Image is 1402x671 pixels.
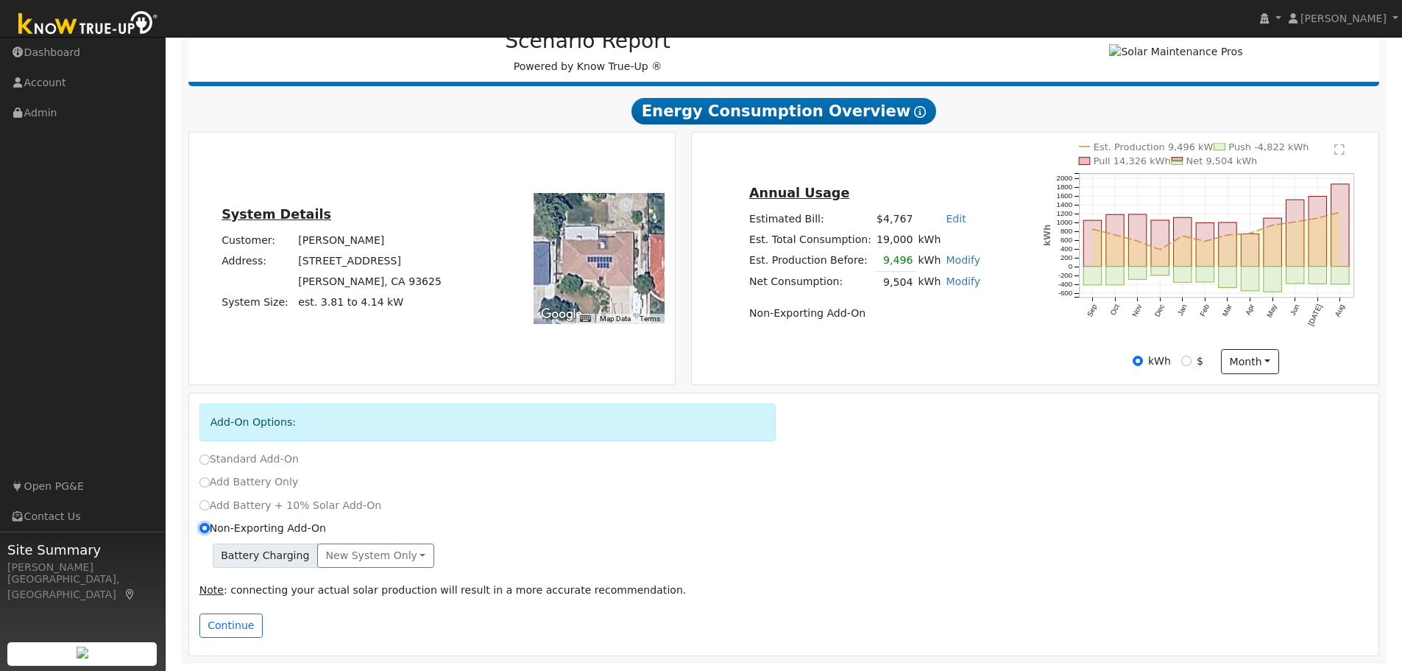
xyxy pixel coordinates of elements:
[11,8,166,41] img: Know True-Up
[1057,183,1073,191] text: 1800
[746,303,983,323] td: Non-Exporting Add-On
[916,230,983,250] td: kWh
[1069,262,1073,270] text: 0
[77,647,88,658] img: retrieve
[1272,224,1275,227] circle: onclick=""
[317,544,434,569] button: New system only
[1176,303,1189,317] text: Jan
[746,272,874,293] td: Net Consumption:
[746,209,874,230] td: Estimated Bill:
[1058,289,1073,298] text: -600
[1196,267,1214,282] rect: onclick=""
[1286,200,1304,267] rect: onclick=""
[1153,303,1166,318] text: Dec
[7,540,157,560] span: Site Summary
[1058,281,1073,289] text: -400
[1331,184,1349,267] rect: onclick=""
[1061,253,1073,261] text: 200
[1264,267,1281,292] rect: onclick=""
[1109,44,1242,60] img: Solar Maintenance Pros
[1196,223,1214,267] rect: onclick=""
[1042,225,1052,246] text: kWh
[1151,220,1169,267] rect: onclick=""
[1309,267,1326,284] rect: onclick=""
[1334,303,1346,317] text: Aug
[1244,303,1256,317] text: Apr
[1219,267,1236,288] rect: onclick=""
[1242,234,1259,267] rect: onclick=""
[1133,356,1143,366] input: kWh
[1061,245,1073,253] text: 400
[874,230,916,250] td: 19,000
[746,230,874,250] td: Est. Total Consumption:
[199,498,382,513] label: Add Battery + 10% Solar Add-On
[1186,155,1258,166] text: Net 9,504 kWh
[296,272,445,292] td: [PERSON_NAME], CA 93625
[1057,174,1073,182] text: 2000
[1057,200,1073,208] text: 1400
[296,250,445,271] td: [STREET_ADDRESS]
[874,250,916,272] td: 9,496
[1226,233,1229,236] circle: onclick=""
[199,584,224,596] u: Note
[1198,303,1211,317] text: Feb
[1289,303,1301,317] text: Jun
[199,614,263,639] button: Continue
[1300,13,1387,24] span: [PERSON_NAME]
[1317,217,1320,219] circle: onclick=""
[1114,233,1116,236] circle: onclick=""
[1219,222,1236,267] rect: onclick=""
[746,250,874,272] td: Est. Production Before:
[537,305,586,324] img: Google
[199,454,210,465] input: Standard Add-On
[1058,271,1073,279] text: -200
[124,589,137,600] a: Map
[1091,228,1094,231] circle: onclick=""
[1130,303,1143,318] text: Nov
[1331,267,1349,284] rect: onclick=""
[199,404,776,441] div: Add-On Options:
[1159,248,1162,251] circle: onclick=""
[946,213,966,225] a: Edit
[1151,267,1169,275] rect: onclick=""
[213,544,318,569] span: Battery Charging
[749,186,849,200] u: Annual Usage
[874,272,916,293] td: 9,504
[580,314,590,324] button: Keyboard shortcuts
[199,452,299,467] label: Standard Add-On
[1197,354,1203,369] label: $
[1334,144,1345,155] text: 
[946,254,980,266] a: Modify
[199,474,299,490] label: Add Battery Only
[1061,227,1073,235] text: 800
[1266,303,1279,319] text: May
[203,29,972,54] h2: Scenario Report
[1057,192,1073,200] text: 1600
[1129,267,1147,280] rect: onclick=""
[1181,356,1192,366] input: $
[914,106,926,118] i: Show Help
[1061,236,1073,244] text: 600
[1086,303,1099,318] text: Sep
[1221,303,1233,318] text: Mar
[1204,240,1207,243] circle: onclick=""
[1339,211,1342,214] circle: onclick=""
[1286,267,1304,284] rect: onclick=""
[7,560,157,575] div: [PERSON_NAME]
[1242,267,1259,291] rect: onclick=""
[1094,155,1171,166] text: Pull 14,326 kWh
[1057,209,1073,217] text: 1200
[1148,354,1171,369] label: kWh
[537,305,586,324] a: Open this area in Google Maps (opens a new window)
[296,230,445,250] td: [PERSON_NAME]
[196,29,980,74] div: Powered by Know True-Up ®
[1174,267,1192,283] rect: onclick=""
[1094,141,1219,152] text: Est. Production 9,496 kWh
[1174,217,1192,267] rect: onclick=""
[946,275,980,287] a: Modify
[916,250,943,272] td: kWh
[1181,234,1184,237] circle: onclick=""
[7,572,157,603] div: [GEOGRAPHIC_DATA], [GEOGRAPHIC_DATA]
[1136,239,1139,242] circle: onclick=""
[1083,267,1101,285] rect: onclick=""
